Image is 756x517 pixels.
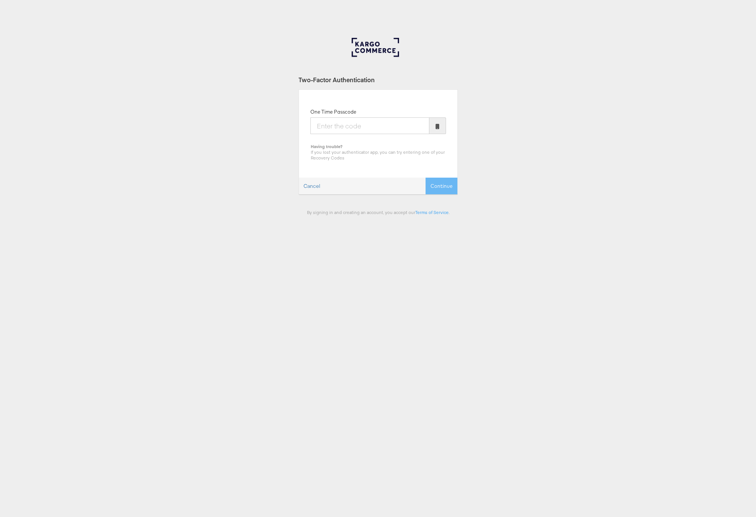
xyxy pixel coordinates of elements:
input: Enter the code [310,117,429,134]
span: If you lost your authenticator app, you can try entering one of your Recovery Codes [311,149,445,161]
div: Two-Factor Authentication [299,75,458,84]
a: Terms of Service [415,209,449,215]
a: Cancel [299,178,325,194]
div: By signing in and creating an account, you accept our . [299,209,458,215]
label: One Time Passcode [310,108,356,116]
b: Having trouble? [311,144,343,149]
